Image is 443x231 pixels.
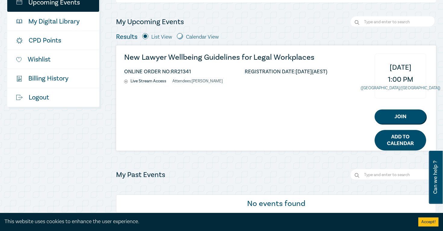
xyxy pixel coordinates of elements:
[116,170,165,180] h4: My Past Events
[350,16,436,28] input: Search
[390,62,411,74] span: [DATE]
[17,77,19,79] tspan: $
[172,79,223,84] li: Attendees: [PERSON_NAME]
[186,33,219,41] label: Calendar View
[432,154,438,200] span: Can we help ?
[124,53,327,62] a: New Lawyer Wellbeing Guidelines for Legal Workplaces
[375,130,426,150] a: Add to Calendar
[124,69,191,74] li: ONLINE ORDER NO: RR21341
[7,31,99,50] a: CPD Points
[151,33,172,41] label: List View
[116,17,184,27] h4: My Upcoming Events
[7,69,99,88] a: $Billing History
[7,88,99,107] a: Logout
[361,86,440,90] small: ([GEOGRAPHIC_DATA]/[GEOGRAPHIC_DATA])
[7,12,99,31] a: My Digital Library
[388,74,413,86] span: 1:00 PM
[124,79,172,84] li: Live Stream Access
[121,200,431,208] h6: No events found
[7,50,99,69] a: Wishlist
[350,169,436,181] input: Search
[375,109,426,124] a: Join
[245,69,327,74] li: REGISTRATION DATE: [DATE] (AEST)
[5,218,409,226] div: This website uses cookies to enhance the user experience.
[418,217,438,226] button: Accept cookies
[116,33,137,41] h5: Results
